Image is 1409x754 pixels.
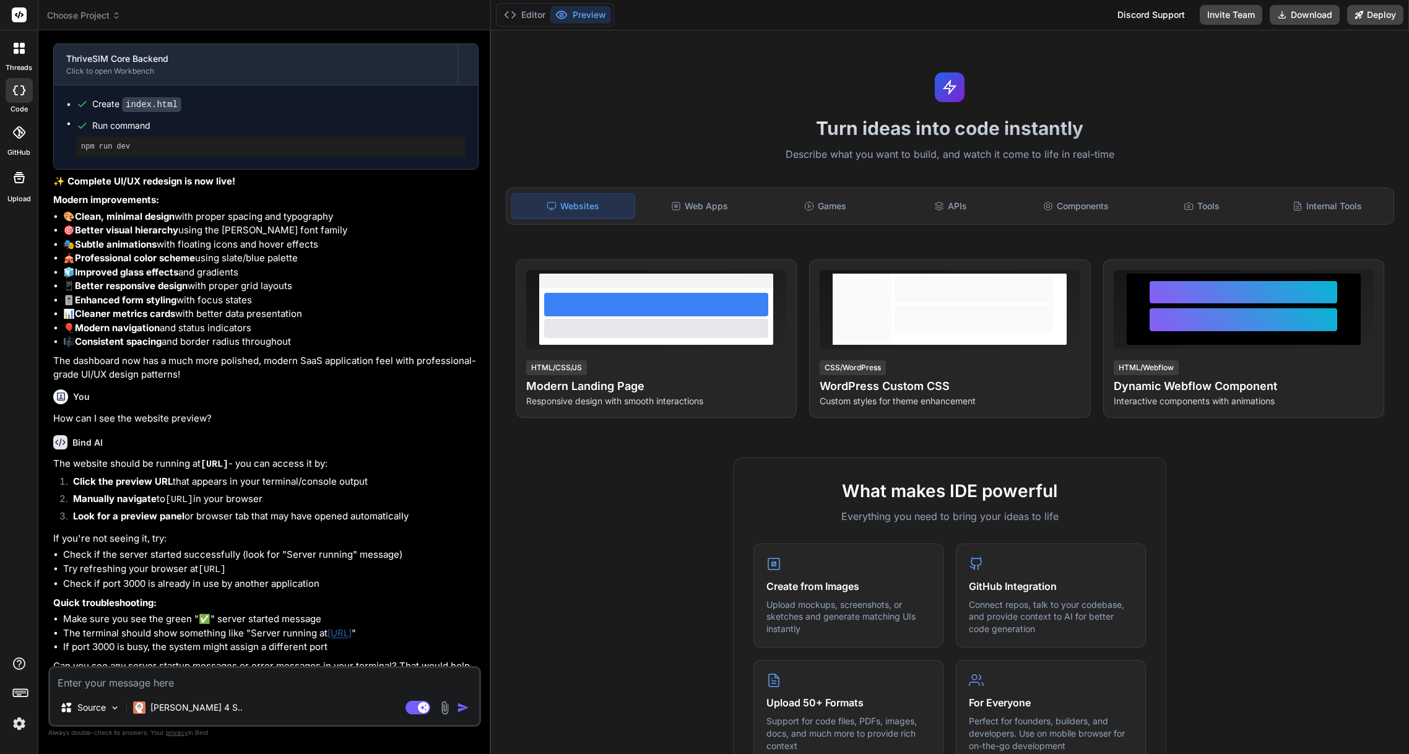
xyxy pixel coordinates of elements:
[63,251,479,266] li: 🎪 using slate/blue palette
[1114,395,1374,407] p: Interactive components with animations
[63,475,479,492] li: that appears in your terminal/console output
[889,193,1012,219] div: APIs
[198,565,226,575] code: [URL]
[766,599,930,635] p: Upload mockups, screenshots, or sketches and generate matching UIs instantly
[150,701,243,714] p: [PERSON_NAME] 4 S..
[53,532,479,546] p: If you're not seeing it, try:
[7,147,30,158] label: GitHub
[327,627,352,639] a: [URL]
[498,117,1402,139] h1: Turn ideas into code instantly
[63,321,479,336] li: 🎈 and status indicators
[47,9,121,22] span: Choose Project
[66,53,445,65] div: ThriveSIM Core Backend
[820,378,1080,395] h4: WordPress Custom CSS
[53,175,235,187] strong: ✨ Complete UI/UX redesign is now live!
[73,510,184,522] strong: Look for a preview panel
[526,378,786,395] h4: Modern Landing Page
[75,322,160,334] strong: Modern navigation
[63,335,479,349] li: 🎼 and border radius throughout
[526,395,786,407] p: Responsive design with smooth interactions
[763,193,887,219] div: Games
[1110,5,1192,25] div: Discord Support
[499,6,550,24] button: Editor
[75,238,157,250] strong: Subtle animations
[766,715,930,752] p: Support for code files, PDFs, images, docs, and much more to provide rich context
[75,308,175,319] strong: Cleaner metrics cards
[166,729,188,736] span: privacy
[820,395,1080,407] p: Custom styles for theme enhancement
[75,224,178,236] strong: Better visual hierarchy
[53,412,479,426] p: How can I see the website preview?
[1347,5,1403,25] button: Deploy
[53,194,159,206] strong: Modern improvements:
[526,360,587,375] div: HTML/CSS/JS
[165,495,193,505] code: [URL]
[11,104,28,115] label: code
[110,703,120,713] img: Pick Models
[63,293,479,308] li: 🎚️ with focus states
[77,701,106,714] p: Source
[63,626,479,641] li: The terminal should show something like "Server running at "
[53,659,479,687] p: Can you see any server startup messages or error messages in your terminal? That would help me tr...
[73,391,90,403] h6: You
[63,562,479,578] li: Try refreshing your browser at
[63,238,479,252] li: 🎭 with floating icons and hover effects
[75,336,162,347] strong: Consistent spacing
[511,193,636,219] div: Websites
[1114,378,1374,395] h4: Dynamic Webflow Component
[766,695,930,710] h4: Upload 50+ Formats
[92,119,466,132] span: Run command
[457,701,469,714] img: icon
[766,579,930,594] h4: Create from Images
[1140,193,1263,219] div: Tools
[73,475,173,487] strong: Click the preview URL
[72,436,103,449] h6: Bind AI
[6,63,32,73] label: threads
[63,640,479,654] li: If port 3000 is busy, the system might assign a different port
[969,599,1133,635] p: Connect repos, talk to your codebase, and provide context to AI for better code generation
[201,459,228,470] code: [URL]
[48,727,481,739] p: Always double-check its answers. Your in Bind
[63,577,479,591] li: Check if port 3000 is already in use by another application
[53,597,157,609] strong: Quick troubleshooting:
[63,509,479,527] li: or browser tab that may have opened automatically
[75,210,175,222] strong: Clean, minimal design
[969,715,1133,752] p: Perfect for founders, builders, and developers. Use on mobile browser for on-the-go development
[73,493,157,505] strong: Manually navigate
[969,695,1133,710] h4: For Everyone
[75,252,195,264] strong: Professional color scheme
[122,97,181,112] code: index.html
[54,44,457,85] button: ThriveSIM Core BackendClick to open Workbench
[63,548,479,562] li: Check if the server started successfully (look for "Server running" message)
[638,193,761,219] div: Web Apps
[53,354,479,382] p: The dashboard now has a much more polished, modern SaaS application feel with professional-grade ...
[133,701,145,714] img: Claude 4 Sonnet
[969,579,1133,594] h4: GitHub Integration
[63,210,479,224] li: 🎨 with proper spacing and typography
[1265,193,1389,219] div: Internal Tools
[63,492,479,509] li: to in your browser
[550,6,611,24] button: Preview
[63,612,479,626] li: Make sure you see the green "✅" server started message
[66,66,445,76] div: Click to open Workbench
[753,478,1146,504] h2: What makes IDE powerful
[63,266,479,280] li: 🧊 and gradients
[7,194,31,204] label: Upload
[63,223,479,238] li: 🎯 using the [PERSON_NAME] font family
[820,360,886,375] div: CSS/WordPress
[753,509,1146,524] p: Everything you need to bring your ideas to life
[1015,193,1138,219] div: Components
[81,142,461,152] pre: npm run dev
[92,98,181,111] div: Create
[63,307,479,321] li: 📊 with better data presentation
[1200,5,1262,25] button: Invite Team
[438,701,452,715] img: attachment
[53,457,479,472] p: The website should be running at - you can access it by:
[498,147,1402,163] p: Describe what you want to build, and watch it come to life in real-time
[1270,5,1340,25] button: Download
[75,280,188,292] strong: Better responsive design
[63,279,479,293] li: 📱 with proper grid layouts
[75,294,176,306] strong: Enhanced form styling
[1114,360,1179,375] div: HTML/Webflow
[75,266,178,278] strong: Improved glass effects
